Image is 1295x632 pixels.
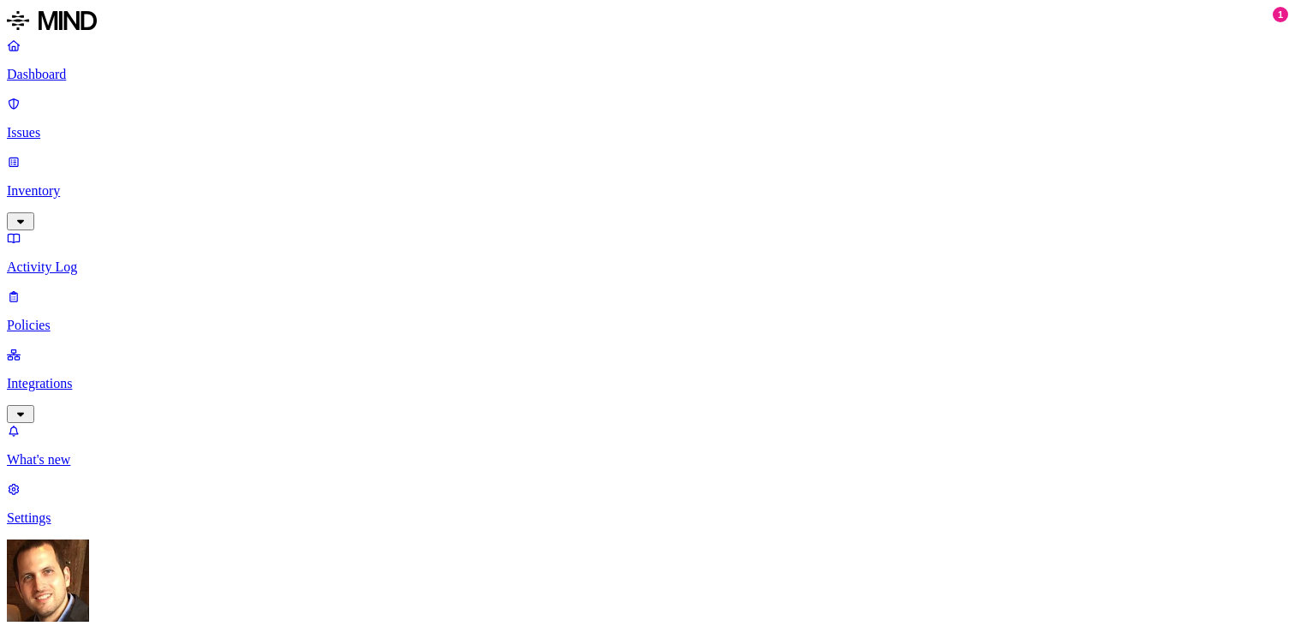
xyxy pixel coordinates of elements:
[7,38,1288,82] a: Dashboard
[7,452,1288,468] p: What's new
[7,67,1288,82] p: Dashboard
[7,259,1288,275] p: Activity Log
[1273,7,1288,22] div: 1
[7,125,1288,140] p: Issues
[7,289,1288,333] a: Policies
[7,96,1288,140] a: Issues
[7,481,1288,526] a: Settings
[7,7,1288,38] a: MIND
[7,376,1288,391] p: Integrations
[7,154,1288,228] a: Inventory
[7,510,1288,526] p: Settings
[7,318,1288,333] p: Policies
[7,540,89,622] img: Ofri Shur
[7,230,1288,275] a: Activity Log
[7,423,1288,468] a: What's new
[7,183,1288,199] p: Inventory
[7,347,1288,420] a: Integrations
[7,7,97,34] img: MIND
